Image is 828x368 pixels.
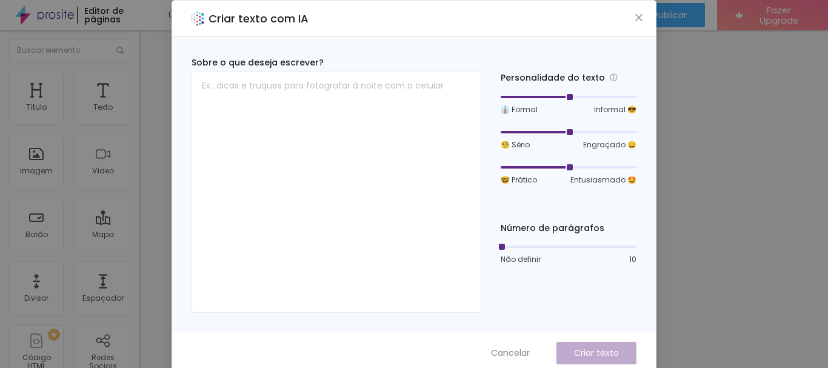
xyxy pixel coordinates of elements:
[570,175,636,186] span: Entusiasmado 🤩
[116,47,124,54] img: Icone
[92,167,114,175] div: Vídeo
[192,56,481,69] div: Sobre o que deseja escrever?
[501,175,537,186] span: 🤓 Prático
[20,167,53,175] div: Imagem
[169,12,308,19] div: Última versão salva em [DATE]
[501,254,541,265] span: Não definir
[583,139,636,150] span: Engraçado 😄
[501,104,538,115] span: 👔 Formal
[594,104,636,115] span: Informal 😎
[635,3,705,27] button: Publicar
[479,342,542,364] button: Cancelar
[77,7,156,24] div: Editor de páginas
[491,347,530,360] span: Cancelar
[9,39,130,61] input: Buscar elemento
[501,222,636,235] div: Número de parágrafos
[24,294,48,303] div: Divisor
[748,5,810,26] span: Fazer Upgrade
[93,103,113,112] div: Texto
[139,30,828,368] iframe: Editor
[653,10,687,20] span: Publicar
[501,71,636,85] div: Personalidade do texto
[501,139,530,150] span: 🧐 Sério
[82,294,124,303] div: Espaçador
[25,230,48,239] div: Botão
[556,342,636,364] button: Criar texto
[92,230,114,239] div: Mapa
[629,254,636,265] span: 10
[26,103,47,112] div: Título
